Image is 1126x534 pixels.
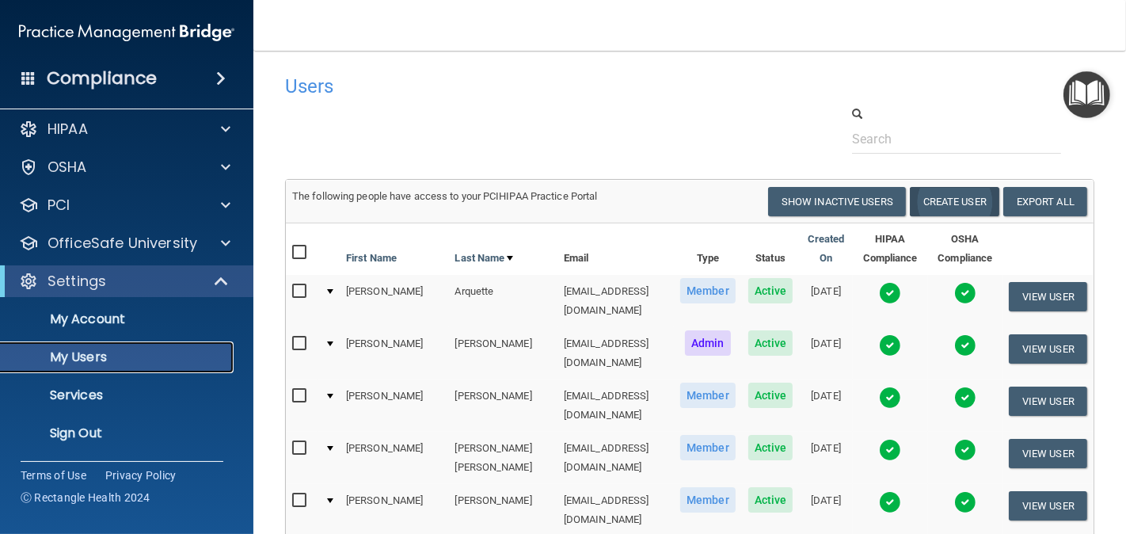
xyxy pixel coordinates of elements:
span: Active [748,330,793,356]
th: Email [557,223,674,275]
a: Last Name [455,249,514,268]
th: OSHA Compliance [928,223,1002,275]
p: My Account [10,311,226,327]
td: [DATE] [799,327,852,380]
iframe: Drift Widget Chat Controller [854,423,1107,485]
p: OfficeSafe University [48,234,197,253]
a: Privacy Policy [105,467,177,483]
a: Created On [805,230,846,268]
input: Search [852,124,1061,154]
img: tick.e7d51cea.svg [954,334,976,357]
th: Status [742,223,800,275]
span: Active [748,383,793,408]
p: Sign Out [10,425,226,441]
td: [PERSON_NAME] [449,327,558,380]
td: [EMAIL_ADDRESS][DOMAIN_NAME] [557,327,674,380]
a: OfficeSafe University [19,234,230,253]
span: Ⓒ Rectangle Health 2024 [21,490,150,505]
span: Member [680,383,736,408]
td: Arquette [449,275,558,327]
img: tick.e7d51cea.svg [954,282,976,304]
span: Active [748,435,793,460]
span: The following people have access to your PCIHIPAA Practice Portal [292,190,598,202]
p: Settings [48,272,106,291]
img: tick.e7d51cea.svg [879,282,901,304]
td: [DATE] [799,275,852,327]
img: tick.e7d51cea.svg [879,334,901,357]
td: [EMAIL_ADDRESS][DOMAIN_NAME] [557,432,674,484]
p: My Users [10,349,226,365]
td: [DATE] [799,432,852,484]
img: tick.e7d51cea.svg [954,387,976,409]
td: [PERSON_NAME] [340,275,449,327]
span: Admin [685,330,731,356]
a: First Name [346,249,397,268]
span: Active [748,278,793,303]
button: Create User [910,187,999,216]
td: [PERSON_NAME] [449,380,558,432]
td: [DATE] [799,380,852,432]
p: OSHA [48,158,87,177]
a: HIPAA [19,120,230,139]
a: Export All [1003,187,1087,216]
td: [PERSON_NAME] [340,327,449,380]
span: Member [680,278,736,303]
button: View User [1009,282,1087,311]
td: [PERSON_NAME] [340,380,449,432]
p: PCI [48,196,70,215]
span: Member [680,435,736,460]
a: Settings [19,272,230,291]
a: Terms of Use [21,467,86,483]
p: HIPAA [48,120,88,139]
span: Member [680,487,736,513]
a: PCI [19,196,230,215]
img: tick.e7d51cea.svg [954,491,976,513]
button: View User [1009,334,1087,364]
button: View User [1009,387,1087,416]
td: [EMAIL_ADDRESS][DOMAIN_NAME] [557,380,674,432]
h4: Compliance [47,67,157,90]
button: View User [1009,491,1087,521]
img: PMB logo [19,17,234,48]
a: OSHA [19,158,230,177]
h4: Users [285,76,747,97]
th: Type [674,223,742,275]
td: [PERSON_NAME] [PERSON_NAME] [449,432,558,484]
th: HIPAA Compliance [853,223,928,275]
img: tick.e7d51cea.svg [879,491,901,513]
span: Active [748,487,793,513]
td: [PERSON_NAME] [340,432,449,484]
img: tick.e7d51cea.svg [879,387,901,409]
button: Open Resource Center [1063,71,1110,118]
button: Show Inactive Users [768,187,906,216]
p: Services [10,387,226,403]
td: [EMAIL_ADDRESS][DOMAIN_NAME] [557,275,674,327]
